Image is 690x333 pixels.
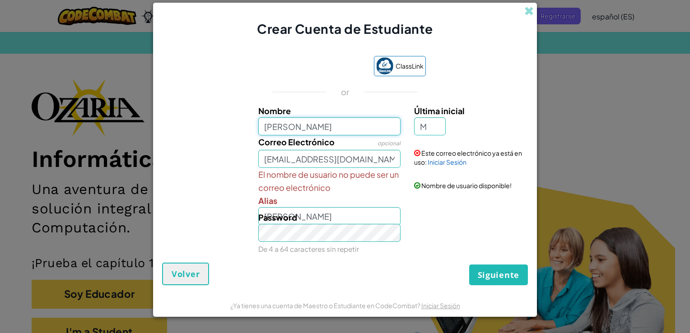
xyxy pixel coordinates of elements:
span: ¿Ya tienes una cuenta de Maestro o Estudiante en CodeCombat? [230,301,421,310]
button: Siguiente [469,264,528,285]
span: Nombre de usuario disponible! [421,181,512,190]
img: classlink-logo-small.png [376,57,393,74]
a: Iniciar Sesión [428,158,466,166]
span: Volver [172,268,200,279]
span: Password [258,212,297,222]
span: opcional [378,140,401,147]
span: Última inicial [414,106,465,116]
small: De 4 a 64 caracteres sin repetir [258,245,359,253]
span: Alias [258,195,277,206]
span: Este correo electrónico ya está en uso: [414,149,522,166]
button: Volver [162,263,209,285]
a: Iniciar Sesión [421,301,460,310]
span: Siguiente [478,269,519,280]
p: or [341,87,350,97]
iframe: Botón Iniciar sesión con Google [260,57,369,77]
span: El nombre de usuario no puede ser un correo electrónico [258,168,401,194]
span: Nombre [258,106,291,116]
span: Crear Cuenta de Estudiante [257,21,433,37]
span: ClassLink [396,60,424,73]
span: Correo Electrónico [258,137,335,147]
